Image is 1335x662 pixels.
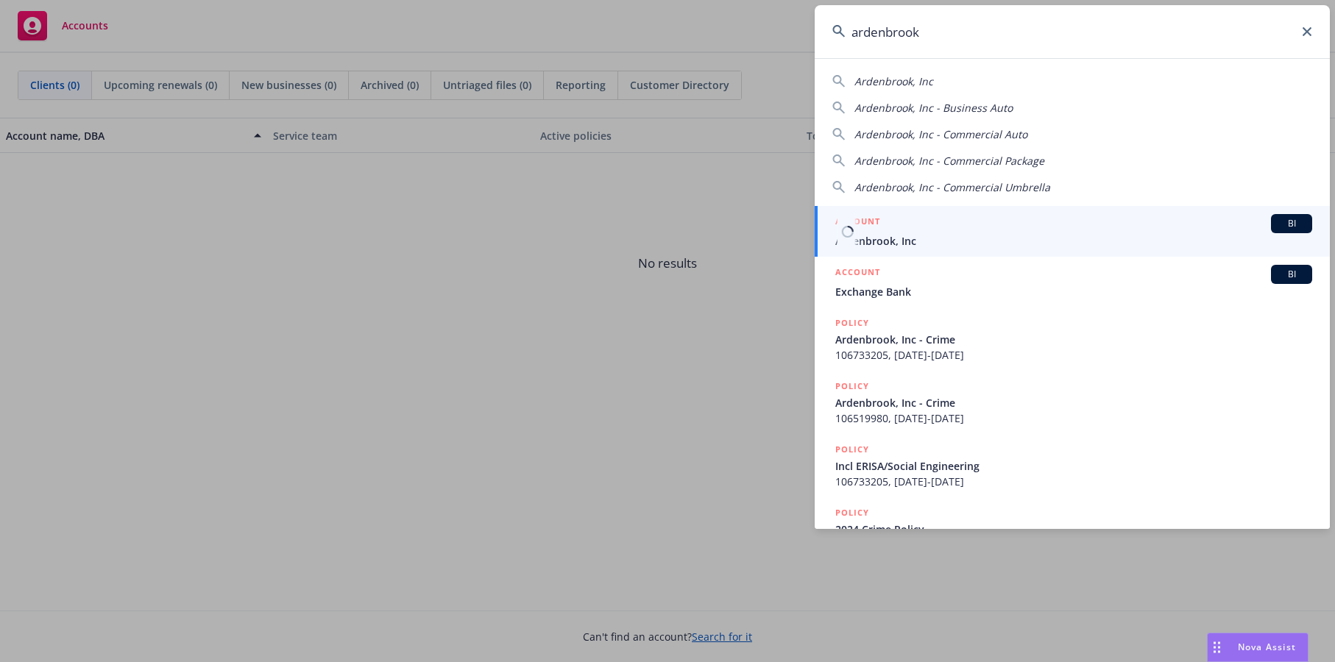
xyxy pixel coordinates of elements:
span: BI [1277,217,1306,230]
h5: POLICY [835,379,869,394]
a: POLICYArdenbrook, Inc - Crime106733205, [DATE]-[DATE] [815,307,1330,371]
span: Incl ERISA/Social Engineering [835,458,1312,474]
span: Ardenbrook, Inc - Crime [835,395,1312,410]
span: Nova Assist [1238,641,1296,653]
span: Ardenbrook, Inc [835,233,1312,249]
span: Ardenbrook, Inc [854,74,933,88]
a: POLICY2024 Crime Policy [815,497,1330,560]
span: BI [1277,268,1306,281]
a: ACCOUNTBIExchange Bank [815,257,1330,307]
span: Ardenbrook, Inc - Commercial Auto [854,127,1027,141]
h5: ACCOUNT [835,214,880,232]
div: Drag to move [1208,633,1226,661]
span: Ardenbrook, Inc - Commercial Package [854,154,1044,168]
a: POLICYArdenbrook, Inc - Crime106519980, [DATE]-[DATE] [815,371,1330,434]
h5: POLICY [835,505,869,520]
h5: POLICY [835,442,869,457]
h5: POLICY [835,316,869,330]
input: Search... [815,5,1330,58]
span: Ardenbrook, Inc - Commercial Umbrella [854,180,1050,194]
h5: ACCOUNT [835,265,880,282]
button: Nova Assist [1207,633,1309,662]
span: 106733205, [DATE]-[DATE] [835,474,1312,489]
span: Ardenbrook, Inc - Crime [835,332,1312,347]
span: Ardenbrook, Inc - Business Auto [854,101,1013,115]
span: 106519980, [DATE]-[DATE] [835,410,1312,426]
a: ACCOUNTBIArdenbrook, Inc [815,206,1330,257]
span: Exchange Bank [835,284,1312,299]
span: 106733205, [DATE]-[DATE] [835,347,1312,363]
span: 2024 Crime Policy [835,522,1312,537]
a: POLICYIncl ERISA/Social Engineering106733205, [DATE]-[DATE] [815,434,1330,497]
